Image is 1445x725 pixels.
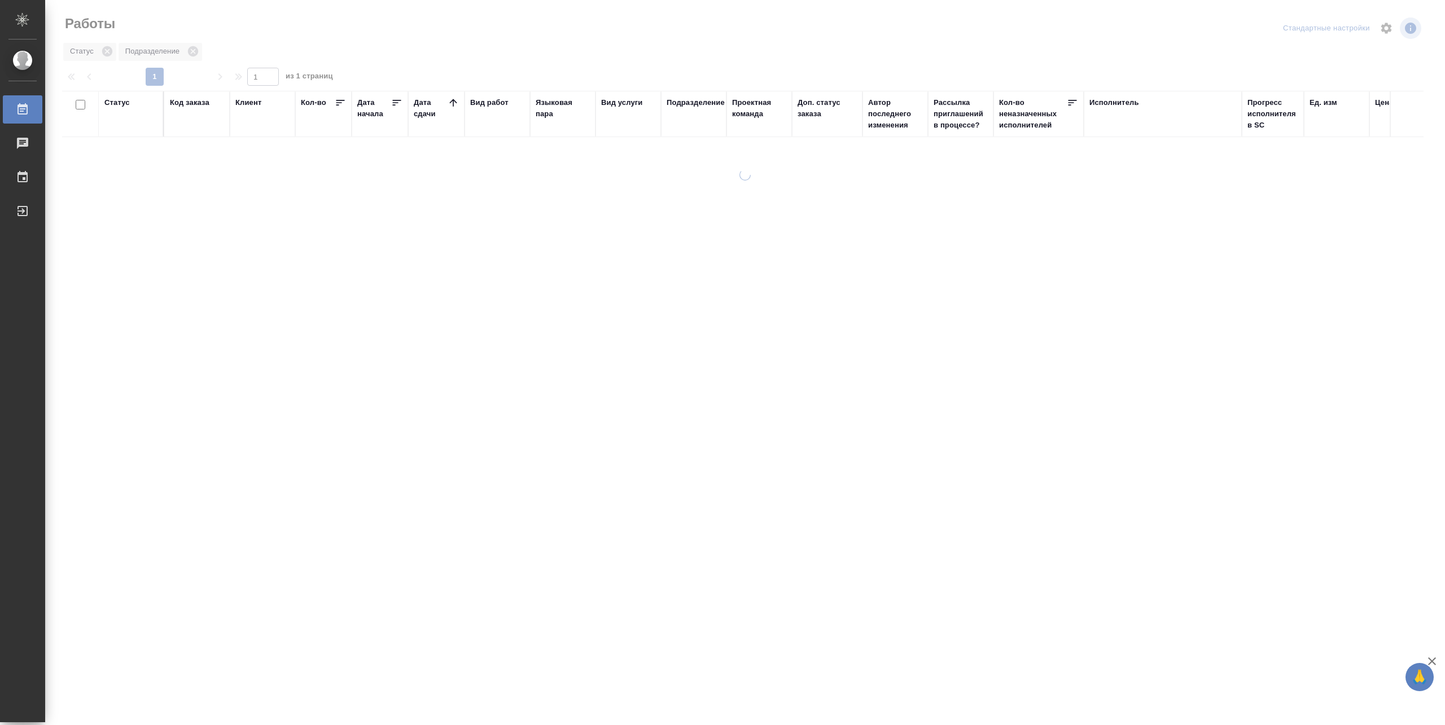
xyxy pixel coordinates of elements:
[1310,97,1337,108] div: Ед. изм
[1375,97,1394,108] div: Цена
[470,97,509,108] div: Вид работ
[104,97,130,108] div: Статус
[667,97,725,108] div: Подразделение
[934,97,988,131] div: Рассылка приглашений в процессе?
[601,97,643,108] div: Вид услуги
[1410,665,1429,689] span: 🙏
[732,97,786,120] div: Проектная команда
[536,97,590,120] div: Языковая пара
[1405,663,1434,691] button: 🙏
[235,97,261,108] div: Клиент
[798,97,857,120] div: Доп. статус заказа
[1089,97,1139,108] div: Исполнитель
[414,97,448,120] div: Дата сдачи
[999,97,1067,131] div: Кол-во неназначенных исполнителей
[868,97,922,131] div: Автор последнего изменения
[170,97,209,108] div: Код заказа
[357,97,391,120] div: Дата начала
[301,97,326,108] div: Кол-во
[1247,97,1298,131] div: Прогресс исполнителя в SC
